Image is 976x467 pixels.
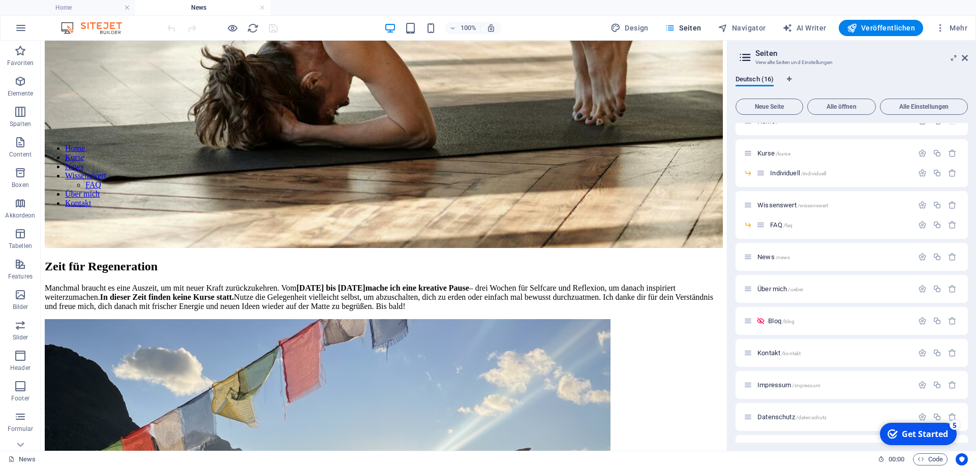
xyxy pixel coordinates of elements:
[778,20,831,36] button: AI Writer
[606,20,653,36] div: Design (Strg+Alt+Y)
[754,382,913,388] div: Impressum/impressum
[736,73,774,87] span: Deutsch (16)
[757,253,790,261] span: News
[714,20,770,36] button: Navigator
[770,221,792,229] span: FAQ
[948,149,957,158] div: Entfernen
[7,59,34,67] p: Favoriten
[796,415,827,420] span: /datenschutz
[8,453,36,465] a: Klick, um Auswahl aufzuheben. Doppelklick öffnet Seitenverwaltung
[948,413,957,421] div: Entfernen
[754,414,913,420] div: Datenschutz/datenschutz
[8,89,34,98] p: Elemente
[8,272,33,281] p: Features
[776,255,790,260] span: /news
[889,453,904,465] span: 00 00
[611,23,649,33] span: Design
[913,453,948,465] button: Code
[948,317,957,325] div: Entfernen
[798,203,829,208] span: /wissenswert
[948,381,957,389] div: Entfernen
[918,169,927,177] div: Einstellungen
[12,181,29,189] p: Boxen
[768,317,795,325] span: Klick, um Seite zu öffnen
[812,104,871,110] span: Alle öffnen
[767,170,913,176] div: Individuell/individuell
[9,242,32,250] p: Tabellen
[918,317,927,325] div: Einstellungen
[931,20,971,36] button: Mehr
[933,317,941,325] div: Duplizieren
[896,455,897,463] span: :
[933,169,941,177] div: Duplizieren
[767,222,913,228] div: FAQ/faq
[8,425,34,433] p: Formular
[783,223,793,228] span: /faq
[880,99,968,115] button: Alle Einstellungen
[10,120,31,128] p: Spalten
[801,171,827,176] span: /individuell
[754,286,913,292] div: Über mich/ueber
[770,169,826,177] span: Klick, um Seite zu öffnen
[75,1,85,11] div: 5
[948,253,957,261] div: Entfernen
[765,318,913,324] div: Blog/blog
[776,151,790,157] span: /kurse
[247,22,259,34] button: reload
[736,99,803,115] button: Neue Seite
[948,285,957,293] div: Entfernen
[781,351,801,356] span: /kontakt
[839,20,923,36] button: Veröffentlichen
[918,201,927,209] div: Einstellungen
[788,287,803,292] span: /ueber
[933,253,941,261] div: Duplizieren
[933,349,941,357] div: Duplizieren
[757,149,790,157] span: Kurse
[757,381,820,389] span: Impressum
[918,285,927,293] div: Einstellungen
[782,23,827,33] span: AI Writer
[757,349,801,357] span: Kontakt
[736,75,968,95] div: Sprachen-Tabs
[884,104,963,110] span: Alle Einstellungen
[792,383,820,388] span: /impressum
[933,201,941,209] div: Duplizieren
[918,253,927,261] div: Einstellungen
[935,23,967,33] span: Mehr
[918,149,927,158] div: Einstellungen
[948,221,957,229] div: Entfernen
[486,23,496,33] i: Bei Größenänderung Zoomstufe automatisch an das gewählte Gerät anpassen.
[11,394,29,402] p: Footer
[757,201,828,209] span: Wissenswert
[445,22,481,34] button: 100%
[933,149,941,158] div: Duplizieren
[933,413,941,421] div: Duplizieren
[782,319,795,324] span: /blog
[606,20,653,36] button: Design
[661,20,706,36] button: Seiten
[5,211,35,220] p: Akkordeon
[740,104,799,110] span: Neue Seite
[948,201,957,209] div: Entfernen
[718,23,766,33] span: Navigator
[754,254,913,260] div: News/news
[460,22,476,34] h6: 100%
[933,381,941,389] div: Duplizieren
[247,22,259,34] i: Seite neu laden
[878,453,905,465] h6: Session-Zeit
[754,350,913,356] div: Kontakt/kontakt
[754,150,913,157] div: Kurse/kurse
[918,221,927,229] div: Einstellungen
[918,349,927,357] div: Einstellungen
[956,453,968,465] button: Usercentrics
[58,22,135,34] img: Editor Logo
[933,221,941,229] div: Duplizieren
[10,364,30,372] p: Header
[807,99,876,115] button: Alle öffnen
[6,4,82,26] div: Get Started 5 items remaining, 0% complete
[918,453,943,465] span: Code
[13,333,28,341] p: Slider
[13,303,28,311] p: Bilder
[757,285,803,293] span: Über mich
[9,150,32,159] p: Content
